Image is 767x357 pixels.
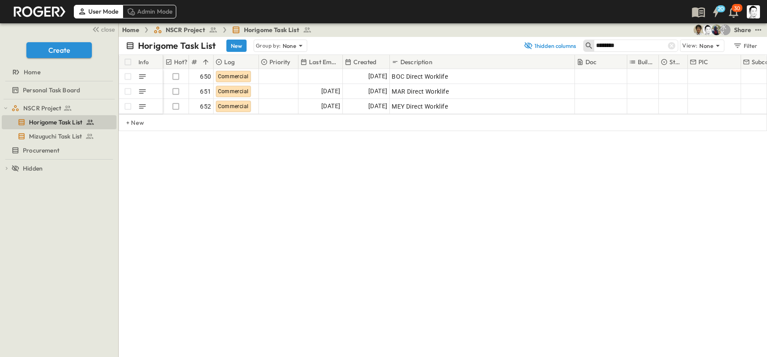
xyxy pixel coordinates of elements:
span: close [101,25,115,34]
p: Description [400,58,433,66]
p: Doc [585,58,597,66]
span: Hidden [23,164,43,173]
span: NSCR Project [23,104,61,113]
span: NSCR Project [166,25,205,34]
a: Procurement [2,144,115,157]
a: Horigome Task List [2,116,115,128]
img: 堀米 康介(K.HORIGOME) (horigome@bcd.taisei.co.jp) [702,25,713,35]
span: 652 [200,102,211,111]
img: Joshua Whisenant (josh@tryroger.com) [711,25,722,35]
p: Group by: [256,41,281,50]
span: [DATE] [368,86,387,96]
button: Filter [730,40,760,52]
span: [DATE] [368,101,387,111]
p: Last Email Date [309,58,338,66]
button: Create [26,42,92,58]
span: Personal Task Board [23,86,80,95]
a: Personal Task Board [2,84,115,96]
a: Home [122,25,139,34]
div: Filter [733,41,758,51]
div: Horigome Task Listtest [2,115,116,129]
button: close [88,23,116,35]
p: + New [126,118,131,127]
div: Admin Mode [123,5,177,18]
p: Status [669,58,683,66]
div: NSCR Projecttest [2,101,116,115]
span: BOC Direct Worklife [392,72,448,81]
p: None [283,41,297,50]
a: Horigome Task List [232,25,312,34]
div: Info [138,50,149,74]
p: Buildings [638,58,654,66]
span: Commercial [218,73,249,80]
span: 650 [200,72,211,81]
p: Created [353,58,376,66]
span: Commercial [218,103,249,109]
div: Info [137,55,163,69]
button: 20 [707,4,725,20]
a: Mizuguchi Task List [2,130,115,142]
span: MAR Direct Worklife [392,87,449,96]
p: Hot? [174,58,188,66]
div: Procurementtest [2,143,116,157]
p: Priority [269,58,290,66]
span: Commercial [218,88,249,95]
p: Log [224,58,235,66]
button: test [753,25,763,35]
span: Horigome Task List [29,118,82,127]
a: Home [2,66,115,78]
span: 651 [200,87,211,96]
nav: breadcrumbs [122,25,317,34]
p: 30 [734,5,740,12]
img: Profile Picture [747,5,760,18]
button: 1hidden columns [518,40,582,52]
p: None [699,41,713,50]
span: [DATE] [368,71,387,81]
span: Mizuguchi Task List [29,132,82,141]
span: Procurement [23,146,59,155]
a: NSCR Project [11,102,115,114]
img: 戸島 太一 (T.TOJIMA) (tzmtit00@pub.taisei.co.jp) [694,25,704,35]
div: Mizuguchi Task Listtest [2,129,116,143]
span: Home [24,68,40,76]
span: [DATE] [321,86,340,96]
div: User Mode [74,5,123,18]
div: 水口 浩一 (MIZUGUCHI Koichi) (mizuguti@bcd.taisei.co.jp) [720,25,731,35]
div: Share [734,25,751,34]
div: Personal Task Boardtest [2,83,116,97]
span: MEY Direct Worklife [392,102,448,111]
p: PIC [698,58,709,66]
p: View: [682,41,698,51]
button: Sort [201,57,211,67]
h6: 20 [718,5,724,12]
p: Horigome Task List [138,40,216,52]
a: NSCR Project [153,25,218,34]
span: [DATE] [321,101,340,111]
span: Horigome Task List [244,25,299,34]
button: New [226,40,247,52]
